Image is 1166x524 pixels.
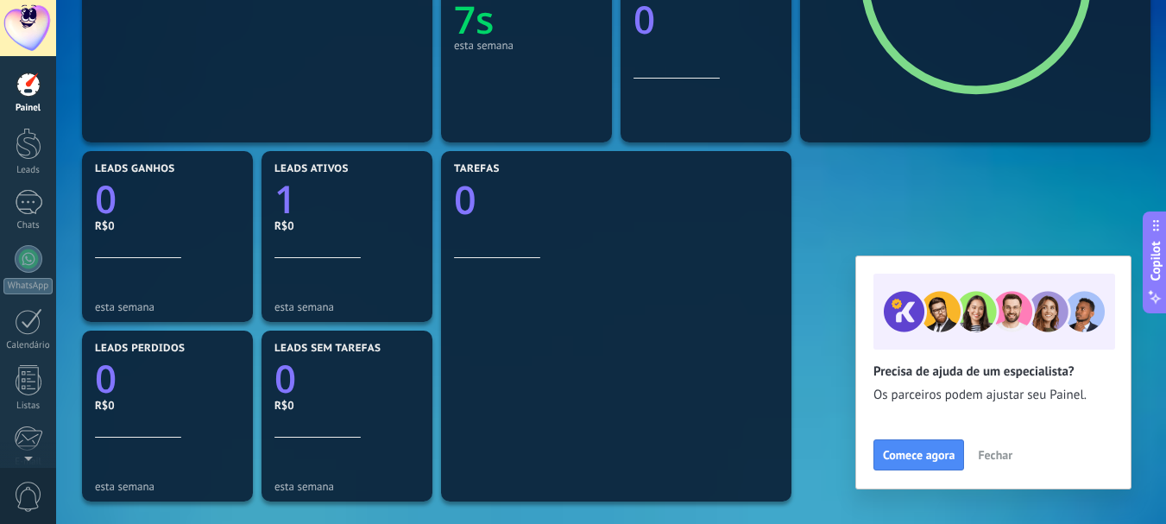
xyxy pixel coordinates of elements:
[3,340,54,351] div: Calendário
[873,387,1113,404] span: Os parceiros podem ajustar seu Painel.
[95,352,240,404] a: 0
[3,165,54,176] div: Leads
[95,163,175,175] span: Leads ganhos
[95,352,117,404] text: 0
[274,343,381,355] span: Leads sem tarefas
[274,163,349,175] span: Leads ativos
[274,173,296,224] text: 1
[274,218,419,233] div: R$0
[1147,241,1164,281] span: Copilot
[978,449,1012,461] span: Fechar
[873,363,1113,380] h2: Precisa de ajuda de um especialista?
[3,103,54,114] div: Painel
[95,300,240,313] div: esta semana
[274,352,296,404] text: 0
[95,173,240,224] a: 0
[3,401,54,412] div: Listas
[95,173,117,224] text: 0
[454,39,599,52] div: esta semana
[274,173,419,224] a: 1
[95,218,240,233] div: R$0
[454,174,476,226] text: 0
[95,480,240,493] div: esta semana
[3,220,54,231] div: Chats
[274,398,419,413] div: R$0
[873,439,964,470] button: Comece agora
[454,174,778,226] a: 0
[3,278,53,294] div: WhatsApp
[95,343,185,355] span: Leads perdidos
[454,163,500,175] span: Tarefas
[95,398,240,413] div: R$0
[274,480,419,493] div: esta semana
[274,300,419,313] div: esta semana
[970,442,1020,468] button: Fechar
[883,449,955,461] span: Comece agora
[274,352,419,404] a: 0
